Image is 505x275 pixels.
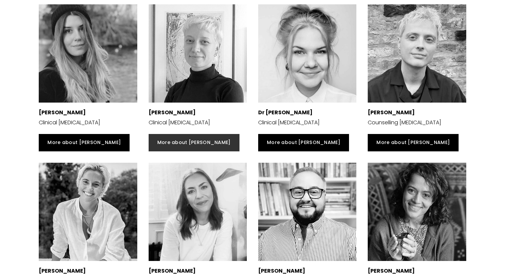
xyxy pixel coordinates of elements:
p: [PERSON_NAME] [149,108,247,118]
p: Counselling [MEDICAL_DATA] [368,118,466,128]
p: [PERSON_NAME] [368,108,466,118]
strong: [PERSON_NAME] [368,267,415,275]
a: More about [PERSON_NAME] [368,134,459,151]
p: Clinical [MEDICAL_DATA] [149,118,247,128]
p: Clinical [MEDICAL_DATA] [39,118,137,128]
a: More about [PERSON_NAME] [258,134,349,151]
p: Dr [PERSON_NAME] [258,108,356,118]
a: More about [PERSON_NAME] [39,134,130,151]
p: [PERSON_NAME] [39,108,137,118]
p: Clinical [MEDICAL_DATA] [258,118,356,128]
a: More about [PERSON_NAME] [149,134,239,151]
